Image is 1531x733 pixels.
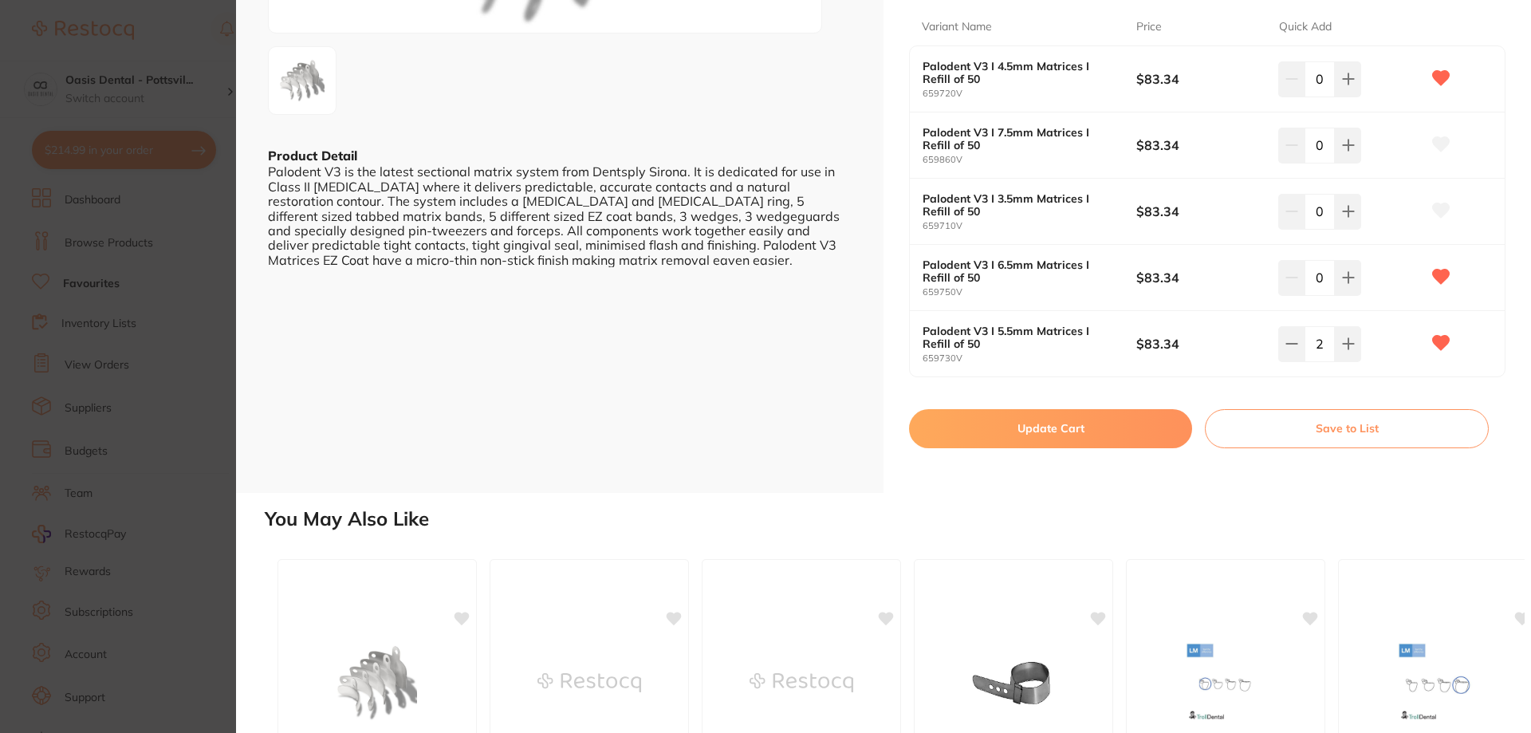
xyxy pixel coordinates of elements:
b: Palodent V3 I 3.5mm Matrices I Refill of 50 [923,192,1115,218]
b: $83.34 [1136,335,1265,353]
img: cGc [274,52,331,109]
small: 659710V [923,221,1136,231]
div: Palodent V3 is the latest sectional matrix system from Dentsply Sirona. It is dedicated for use i... [268,164,852,267]
small: 659750V [923,287,1136,298]
p: Variant Name [922,19,992,35]
button: Update Cart [909,409,1192,447]
b: Palodent V3 I 7.5mm Matrices I Refill of 50 [923,126,1115,152]
b: $83.34 [1136,203,1265,220]
img: Loop Matrices 7mm Height, Pack of 6 [962,643,1065,723]
img: Palodent V3 I 7.5mm Matrices I Refill of 50 [325,643,429,723]
b: $83.34 [1136,136,1265,154]
b: Product Detail [268,148,357,164]
b: $83.34 [1136,70,1265,88]
p: Quick Add [1279,19,1332,35]
h2: You May Also Like [265,508,1525,530]
img: LM-Cervical Matrices, For large molars [1386,643,1490,723]
b: Palodent V3 I 6.5mm Matrices I Refill of 50 [923,258,1115,284]
img: Thin Flex Matrices Large [537,643,641,723]
small: 659730V [923,353,1136,364]
button: Save to List [1205,409,1489,447]
small: 659720V [923,89,1136,99]
b: $83.34 [1136,269,1265,286]
img: Thin Flex Matrices Small [750,643,853,723]
img: LM-Cervical Matrices, For incisors [1174,643,1277,723]
p: Price [1136,19,1162,35]
small: 659860V [923,155,1136,165]
b: Palodent V3 I 4.5mm Matrices I Refill of 50 [923,60,1115,85]
b: Palodent V3 I 5.5mm Matrices I Refill of 50 [923,325,1115,350]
